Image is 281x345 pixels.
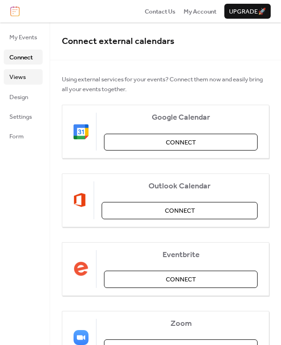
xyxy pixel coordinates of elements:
a: Design [4,89,43,104]
a: Connect [4,50,43,65]
img: eventbrite [74,261,89,276]
span: Design [9,93,28,102]
span: Connect [9,53,33,62]
a: Views [4,69,43,84]
span: Connect external calendars [62,33,174,50]
button: Upgrade🚀 [224,4,271,19]
span: My Events [9,33,37,42]
a: My Events [4,29,43,44]
a: Contact Us [145,7,176,16]
span: Views [9,72,26,82]
img: logo [10,6,20,16]
span: Connect [166,275,196,284]
a: Settings [4,109,43,124]
button: Connect [102,202,258,219]
img: outlook [74,193,86,208]
img: google [74,124,89,139]
span: Form [9,132,24,141]
span: Settings [9,112,32,122]
span: Eventbrite [104,251,258,260]
span: Connect [165,206,195,216]
span: Google Calendar [104,113,258,122]
span: Upgrade 🚀 [229,7,266,16]
span: Connect [166,138,196,147]
span: Outlook Calendar [102,182,258,191]
a: My Account [184,7,216,16]
span: Zoom [104,319,258,329]
a: Form [4,129,43,144]
img: zoom [74,330,89,345]
button: Connect [104,271,258,287]
span: Using external services for your events? Connect them now and easily bring all your events together. [62,75,269,94]
button: Connect [104,134,258,151]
